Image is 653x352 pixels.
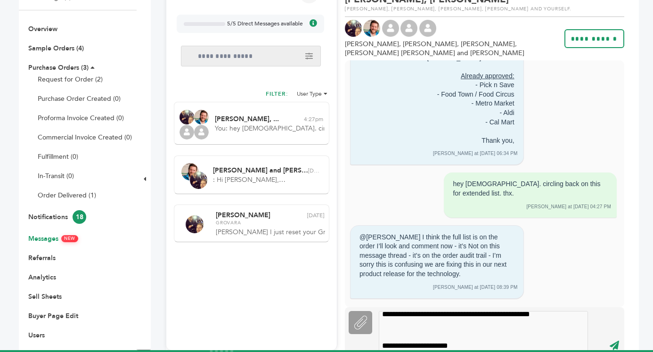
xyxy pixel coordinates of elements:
div: [PERSON_NAME] at [DATE] 08:39 PM [433,284,518,291]
span: : Hi [PERSON_NAME], [213,175,322,185]
a: Referrals [28,254,56,262]
img: profile.png [180,125,194,139]
a: Order Delivered (1) [38,191,96,200]
input: Search messages [181,46,321,66]
div: - Pick n Save [475,81,514,90]
div: hey [DEMOGRAPHIC_DATA]. circling back on this for extended list. thx. [449,176,611,201]
a: Purchase Orders (3) [28,63,89,72]
div: - Food Town / Food Circus [437,90,514,99]
a: Users [28,331,45,340]
div: Hi [PERSON_NAME], [356,31,518,148]
img: profile.png [194,125,209,139]
label: Attachment File [349,311,372,334]
a: Sell Sheets [28,292,62,301]
span: [PERSON_NAME] and [PERSON_NAME] [213,167,308,174]
div: [PERSON_NAME] at [DATE] 06:34 PM [433,150,518,157]
a: Proforma Invoice Created (0) [38,114,124,123]
a: Notifications18 [28,213,86,221]
img: profile.png [382,20,399,37]
span: 4:27pm [304,116,323,122]
img: profile.png [400,20,417,37]
div: - Aldi [499,108,514,118]
h2: FILTER: [266,90,288,100]
span: [PERSON_NAME], ... [215,116,279,123]
span: Grovara [216,220,324,226]
u: Already approved: [461,72,514,81]
a: Purchase Order Created (0) [38,94,121,103]
div: - Metro Market [472,99,514,108]
a: In-Transit (0) [38,172,74,180]
span: [PERSON_NAME] [216,212,270,219]
div: - Cal Mart [485,118,514,127]
span: [DATE] [307,213,324,218]
a: Sample Orders (4) [28,44,84,53]
a: Commercial Invoice Created (0) [38,133,132,142]
a: Overview [28,25,57,33]
span: [PERSON_NAME], [PERSON_NAME], [PERSON_NAME], [PERSON_NAME] [PERSON_NAME] and [PERSON_NAME] [345,40,524,57]
span: NEW [61,235,78,242]
div: @[PERSON_NAME] I think the full list is on the order I’ll look and comment now - it’s Not on this... [356,229,518,282]
span: 5/5 Direct Messages available [227,20,303,28]
span: You: hey [DEMOGRAPHIC_DATA]. circling back on this for extended list. thx. [215,124,324,133]
div: [PERSON_NAME], [PERSON_NAME], [PERSON_NAME], [PERSON_NAME] and yourself. [345,6,624,12]
a: Buyer Page Edit [28,311,78,320]
div: Thank you, [482,136,514,146]
a: Analytics [28,273,56,282]
span: 18 [73,210,86,224]
span: [DATE] [308,168,321,173]
a: MessagesNEW [28,234,78,243]
li: User Type [297,90,327,98]
span: [PERSON_NAME] I just reset your Grovara password - please login to complete your deal with [PERSO... [216,228,325,237]
img: profile.png [419,20,436,37]
div: [PERSON_NAME] at [DATE] 04:27 PM [449,204,611,210]
a: Request for Order (2) [38,75,103,84]
a: Fulfillment (0) [38,152,78,161]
